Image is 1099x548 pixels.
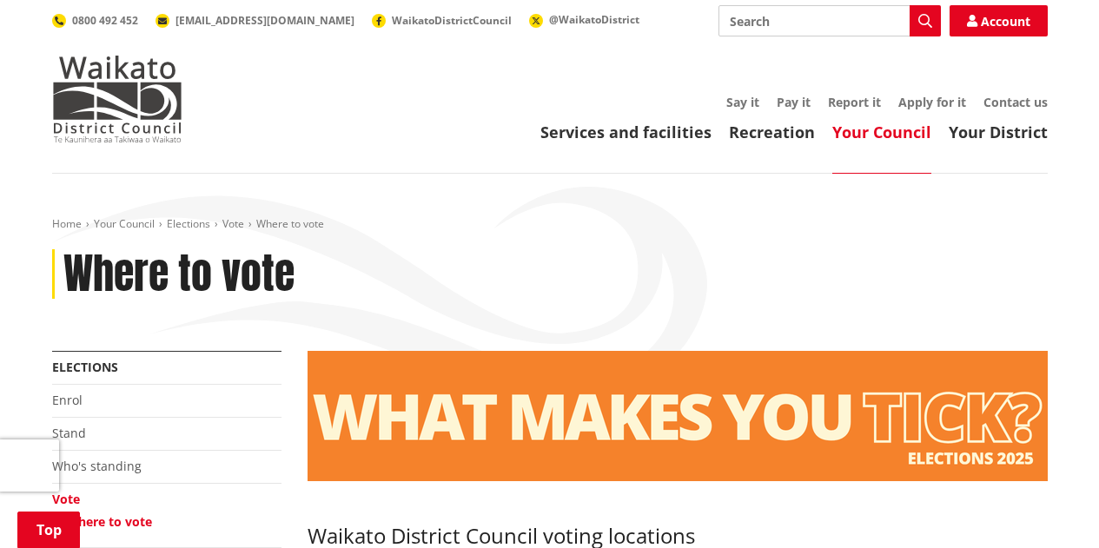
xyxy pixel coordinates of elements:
[52,392,83,408] a: Enrol
[52,491,80,507] a: Vote
[549,12,639,27] span: @WaikatoDistrict
[256,216,324,231] span: Where to vote
[540,122,712,142] a: Services and facilities
[949,122,1048,142] a: Your District
[777,94,811,110] a: Pay it
[52,425,86,441] a: Stand
[52,13,138,28] a: 0800 492 452
[175,13,354,28] span: [EMAIL_ADDRESS][DOMAIN_NAME]
[17,512,80,548] a: Top
[52,359,118,375] a: Elections
[898,94,966,110] a: Apply for it
[729,122,815,142] a: Recreation
[52,56,182,142] img: Waikato District Council - Te Kaunihera aa Takiwaa o Waikato
[372,13,512,28] a: WaikatoDistrictCouncil
[52,217,1048,232] nav: breadcrumb
[222,216,244,231] a: Vote
[167,216,210,231] a: Elections
[392,13,512,28] span: WaikatoDistrictCouncil
[832,122,931,142] a: Your Council
[63,249,295,300] h1: Where to vote
[94,216,155,231] a: Your Council
[72,13,138,28] span: 0800 492 452
[156,13,354,28] a: [EMAIL_ADDRESS][DOMAIN_NAME]
[52,216,82,231] a: Home
[718,5,941,36] input: Search input
[529,12,639,27] a: @WaikatoDistrict
[726,94,759,110] a: Say it
[983,94,1048,110] a: Contact us
[828,94,881,110] a: Report it
[52,458,142,474] a: Who's standing
[66,513,152,530] a: Where to vote
[1019,475,1082,538] iframe: Messenger Launcher
[950,5,1048,36] a: Account
[308,351,1048,481] img: Vote banner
